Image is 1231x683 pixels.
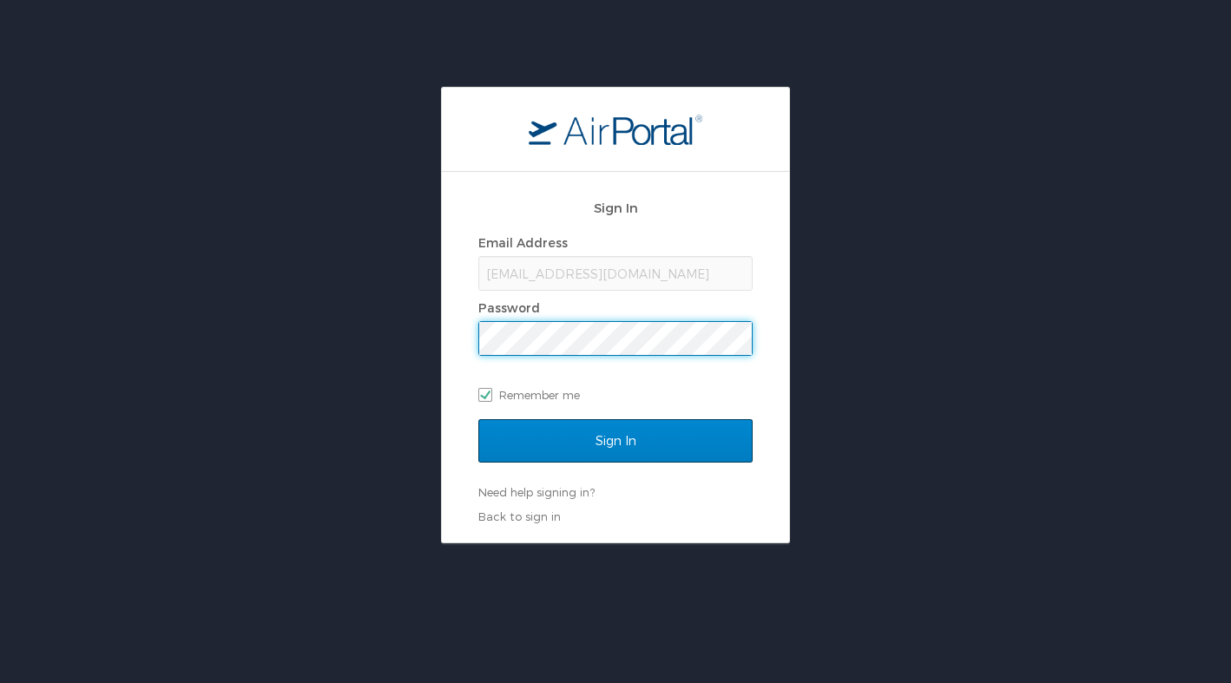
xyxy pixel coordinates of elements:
[478,419,753,463] input: Sign In
[478,300,540,315] label: Password
[478,235,568,250] label: Email Address
[478,509,561,523] a: Back to sign in
[478,485,595,499] a: Need help signing in?
[529,114,702,145] img: logo
[478,198,753,218] h2: Sign In
[478,382,753,408] label: Remember me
